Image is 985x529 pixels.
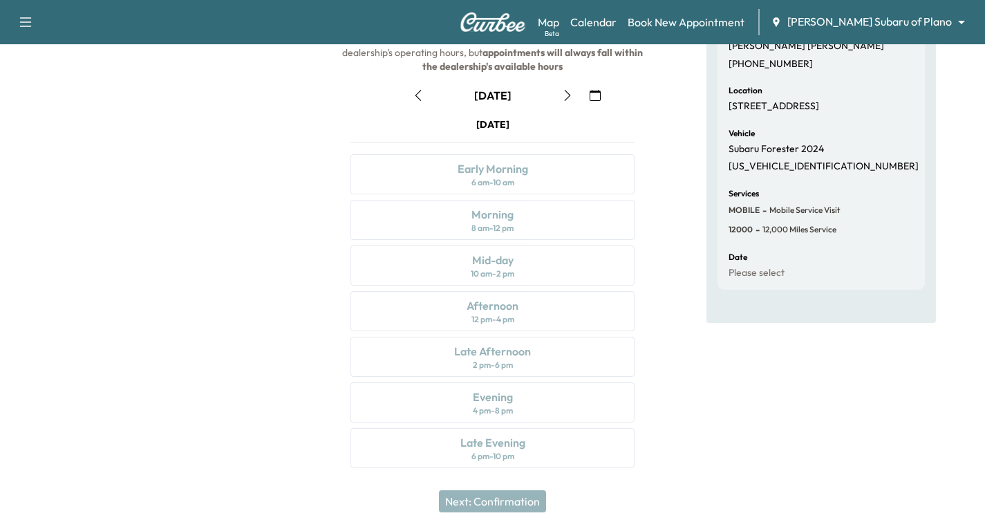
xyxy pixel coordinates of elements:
[729,143,824,156] p: Subaru Forester 2024
[729,129,755,138] h6: Vehicle
[767,205,841,216] span: Mobile Service Visit
[545,28,559,39] div: Beta
[476,118,509,131] div: [DATE]
[787,14,952,30] span: [PERSON_NAME] Subaru of Plano
[474,88,512,103] div: [DATE]
[753,223,760,236] span: -
[760,224,836,235] span: 12,000 miles Service
[729,224,753,235] span: 12000
[729,205,760,216] span: MOBILE
[422,46,645,73] b: appointments will always fall within the dealership's available hours
[729,58,813,71] p: [PHONE_NUMBER]
[729,40,884,53] p: [PERSON_NAME] [PERSON_NAME]
[729,160,919,173] p: [US_VEHICLE_IDENTIFICATION_NUMBER]
[729,267,785,279] p: Please select
[460,12,526,32] img: Curbee Logo
[628,14,744,30] a: Book New Appointment
[570,14,617,30] a: Calendar
[729,100,819,113] p: [STREET_ADDRESS]
[729,253,747,261] h6: Date
[729,86,762,95] h6: Location
[538,14,559,30] a: MapBeta
[729,189,759,198] h6: Services
[760,203,767,217] span: -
